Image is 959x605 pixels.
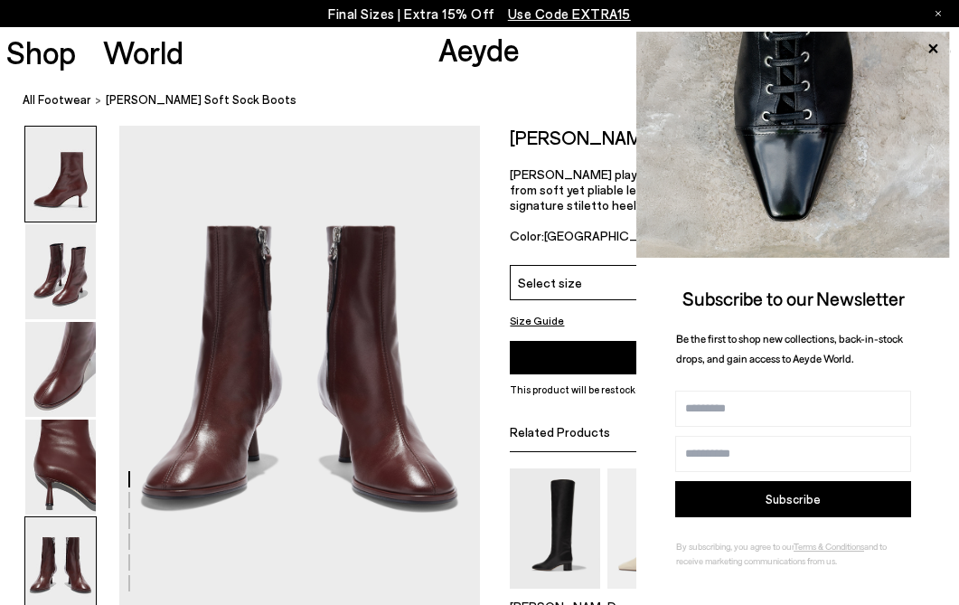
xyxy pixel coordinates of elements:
[794,541,864,552] a: Terms & Conditions
[103,36,183,68] a: World
[510,166,928,213] p: [PERSON_NAME] plays with proportion. Its sock-like shape is crafted from soft yet pliable leather...
[328,3,631,25] p: Final Sizes | Extra 15% Off
[607,468,698,589] img: Dua Slingback Flats
[518,273,582,292] span: Select size
[510,424,610,440] span: Related Products
[25,224,96,319] img: Dorothy Soft Sock Boots - Image 2
[544,228,674,243] span: [GEOGRAPHIC_DATA]
[682,287,905,309] span: Subscribe to our Newsletter
[676,541,794,552] span: By subscribing, you agree to our
[510,382,928,398] p: This product will be restocked beginning of October.
[25,420,96,515] img: Dorothy Soft Sock Boots - Image 4
[438,30,520,68] a: Aeyde
[510,228,783,249] div: Color:
[508,5,631,22] span: Navigate to /collections/ss25-final-sizes
[676,332,903,365] span: Be the first to shop new collections, back-in-stock drops, and gain access to Aeyde World.
[6,36,76,68] a: Shop
[510,126,799,148] h2: [PERSON_NAME] Soft Sock Boots
[636,32,950,258] img: ca3f721fb6ff708a270709c41d776025.jpg
[23,90,91,109] a: All Footwear
[675,481,911,517] button: Subscribe
[106,90,296,109] span: [PERSON_NAME] Soft Sock Boots
[510,341,928,374] button: Add to Cart
[510,309,564,332] button: Size Guide
[25,322,96,417] img: Dorothy Soft Sock Boots - Image 3
[23,76,959,126] nav: breadcrumb
[510,468,600,589] img: Willa Leather Over-Knee Boots
[25,127,96,222] img: Dorothy Soft Sock Boots - Image 1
